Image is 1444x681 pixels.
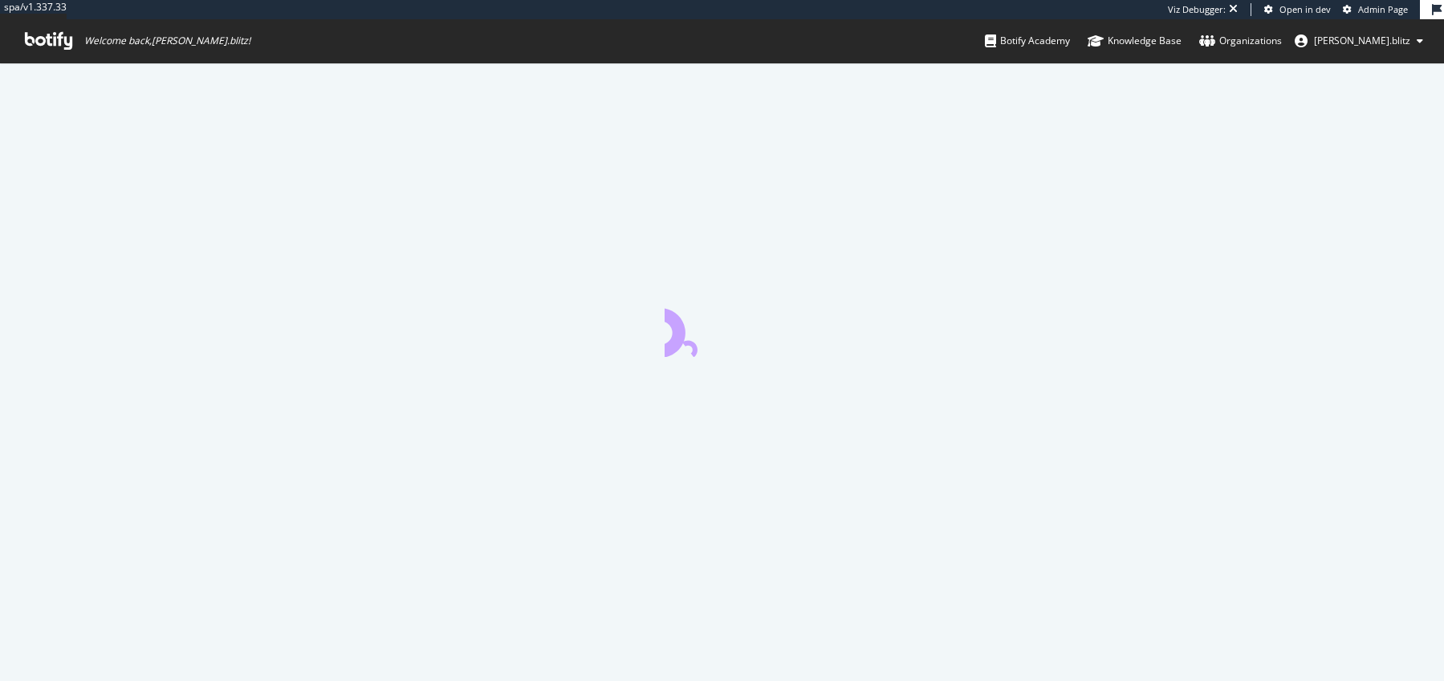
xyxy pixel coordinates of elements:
[1279,3,1331,15] span: Open in dev
[985,19,1070,63] a: Botify Academy
[1314,34,1410,47] span: alexandre.blitz
[1088,19,1182,63] a: Knowledge Base
[1168,3,1226,16] div: Viz Debugger:
[1282,28,1436,54] button: [PERSON_NAME].blitz
[1343,3,1408,16] a: Admin Page
[985,33,1070,49] div: Botify Academy
[1199,33,1282,49] div: Organizations
[84,34,250,47] span: Welcome back, [PERSON_NAME].blitz !
[1199,19,1282,63] a: Organizations
[1264,3,1331,16] a: Open in dev
[1358,3,1408,15] span: Admin Page
[1088,33,1182,49] div: Knowledge Base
